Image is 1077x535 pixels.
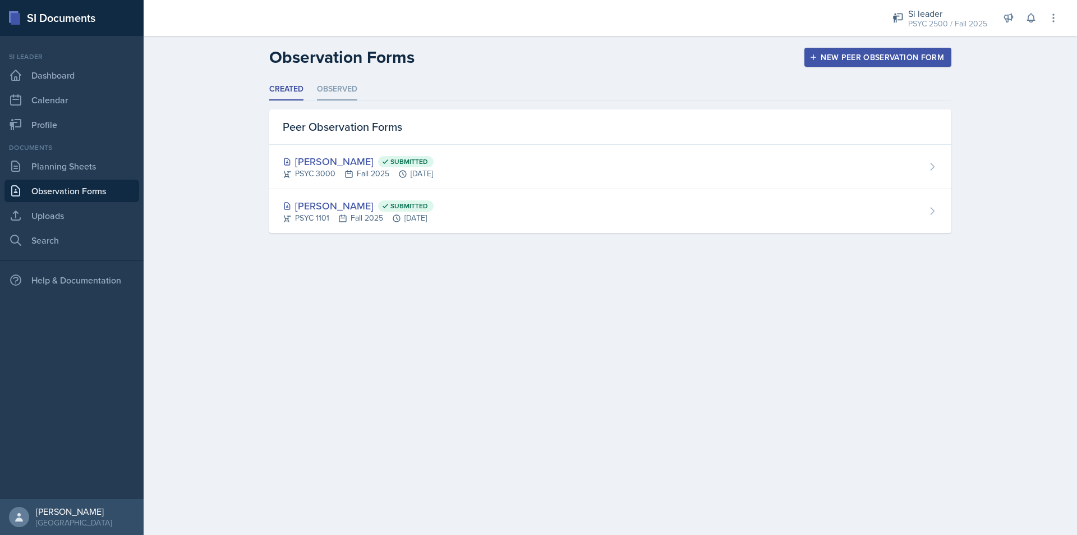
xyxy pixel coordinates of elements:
li: Created [269,79,303,100]
div: Help & Documentation [4,269,139,291]
div: PSYC 2500 / Fall 2025 [908,18,987,30]
a: Observation Forms [4,180,139,202]
a: Profile [4,113,139,136]
a: Uploads [4,204,139,227]
div: [PERSON_NAME] [283,154,434,169]
div: Documents [4,143,139,153]
a: Planning Sheets [4,155,139,177]
a: [PERSON_NAME] Submitted PSYC 1101Fall 2025[DATE] [269,189,951,233]
div: Si leader [4,52,139,62]
div: Peer Observation Forms [269,109,951,145]
div: New Peer Observation Form [812,53,944,62]
a: Calendar [4,89,139,111]
div: PSYC 3000 Fall 2025 [DATE] [283,168,434,180]
div: [GEOGRAPHIC_DATA] [36,517,112,528]
a: [PERSON_NAME] Submitted PSYC 3000Fall 2025[DATE] [269,145,951,189]
button: New Peer Observation Form [804,48,951,67]
a: Search [4,229,139,252]
li: Observed [317,79,357,100]
a: Dashboard [4,64,139,86]
h2: Observation Forms [269,47,415,67]
div: PSYC 1101 Fall 2025 [DATE] [283,212,434,224]
span: Submitted [390,202,428,211]
span: Submitted [390,157,428,166]
div: [PERSON_NAME] [283,198,434,213]
div: Si leader [908,7,987,20]
div: [PERSON_NAME] [36,506,112,517]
